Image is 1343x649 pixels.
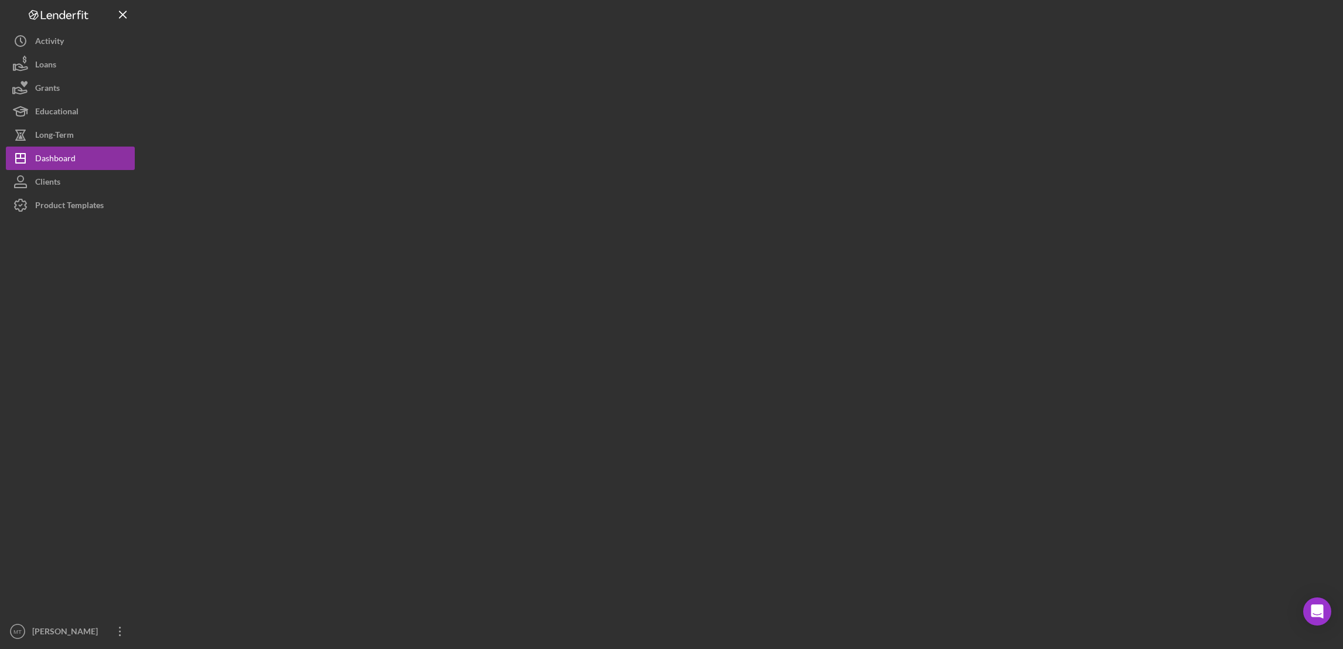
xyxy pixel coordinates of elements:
[1303,597,1331,626] div: Open Intercom Messenger
[13,628,22,635] text: MT
[6,53,135,76] button: Loans
[6,100,135,123] button: Educational
[35,123,74,149] div: Long-Term
[35,193,104,220] div: Product Templates
[35,147,76,173] div: Dashboard
[6,170,135,193] button: Clients
[35,76,60,103] div: Grants
[35,100,79,126] div: Educational
[6,147,135,170] button: Dashboard
[6,76,135,100] button: Grants
[29,620,105,646] div: [PERSON_NAME]
[6,620,135,643] button: MT[PERSON_NAME]
[6,29,135,53] button: Activity
[35,170,60,196] div: Clients
[35,53,56,79] div: Loans
[6,193,135,217] button: Product Templates
[35,29,64,56] div: Activity
[6,123,135,147] button: Long-Term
